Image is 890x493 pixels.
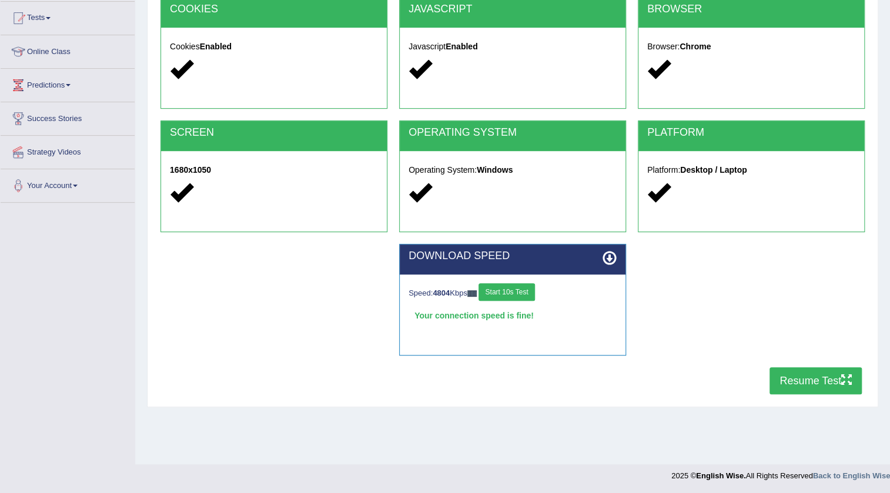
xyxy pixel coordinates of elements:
h2: OPERATING SYSTEM [409,127,617,139]
strong: Enabled [446,42,477,51]
a: Your Account [1,169,135,199]
div: Your connection speed is fine! [409,307,617,324]
button: Resume Test [769,367,862,394]
div: Speed: Kbps [409,283,617,304]
h5: Operating System: [409,166,617,175]
h5: Cookies [170,42,378,51]
button: Start 10s Test [479,283,534,301]
a: Predictions [1,69,135,98]
strong: 1680x1050 [170,165,211,175]
h5: Javascript [409,42,617,51]
strong: Enabled [200,42,232,51]
a: Back to English Wise [813,471,890,480]
h2: DOWNLOAD SPEED [409,250,617,262]
div: 2025 © All Rights Reserved [671,464,890,481]
h2: JAVASCRIPT [409,4,617,15]
h2: SCREEN [170,127,378,139]
a: Strategy Videos [1,136,135,165]
h2: PLATFORM [647,127,855,139]
img: ajax-loader-fb-connection.gif [467,290,477,297]
h5: Browser: [647,42,855,51]
a: Online Class [1,35,135,65]
a: Tests [1,2,135,31]
strong: English Wise. [696,471,745,480]
strong: Chrome [680,42,711,51]
strong: 4804 [433,289,450,297]
strong: Desktop / Laptop [680,165,747,175]
h2: BROWSER [647,4,855,15]
h5: Platform: [647,166,855,175]
a: Success Stories [1,102,135,132]
strong: Windows [477,165,513,175]
h2: COOKIES [170,4,378,15]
